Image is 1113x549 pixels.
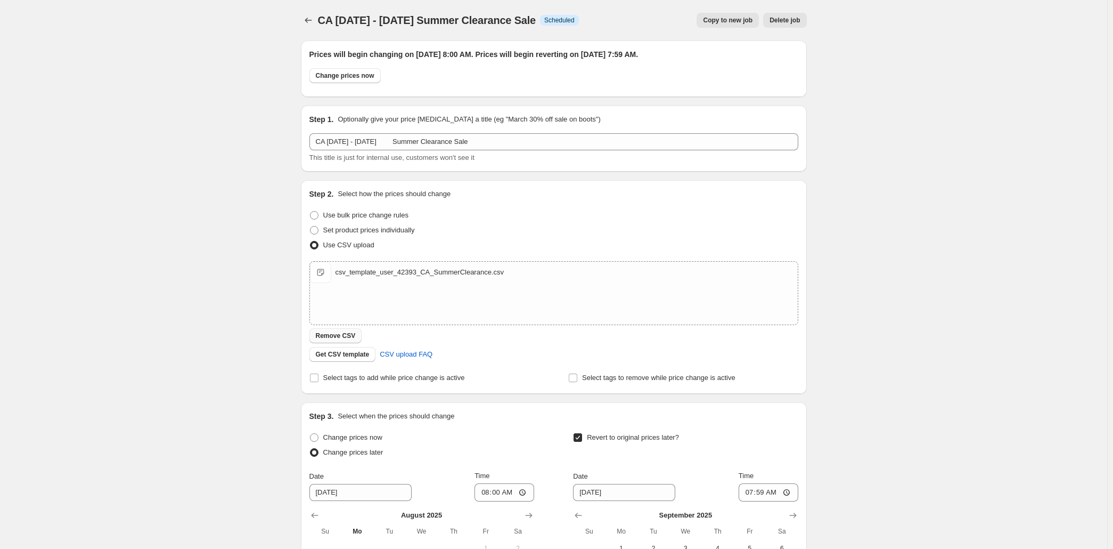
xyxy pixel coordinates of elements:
span: Set product prices individually [323,226,415,234]
span: CA [DATE] - [DATE] Summer Clearance Sale [318,14,536,26]
span: Su [314,527,337,536]
button: Show previous month, July 2025 [307,508,322,523]
span: We [410,527,433,536]
th: Sunday [573,523,605,540]
button: Get CSV template [309,347,376,362]
span: Time [474,472,489,480]
span: Change prices now [316,71,374,80]
span: Fr [738,527,762,536]
span: Scheduled [544,16,575,25]
input: 12:00 [474,483,534,502]
th: Monday [341,523,373,540]
button: Remove CSV [309,328,362,343]
a: CSV upload FAQ [373,346,439,363]
span: Sa [770,527,793,536]
span: Date [309,472,324,480]
input: 8/18/2025 [573,484,675,501]
span: Delete job [770,16,800,25]
span: Remove CSV [316,332,356,340]
span: Mo [346,527,369,536]
span: Use CSV upload [323,241,374,249]
input: 8/18/2025 [309,484,412,501]
th: Friday [470,523,502,540]
span: This title is just for internal use, customers won't see it [309,154,474,162]
div: csv_template_user_42393_CA_SummerClearance.csv [335,267,504,278]
p: Select when the prices should change [338,411,454,422]
th: Sunday [309,523,341,540]
button: Show previous month, August 2025 [571,508,586,523]
input: 12:00 [739,483,798,502]
span: We [674,527,697,536]
th: Tuesday [373,523,405,540]
span: Change prices now [323,433,382,441]
button: Show next month, September 2025 [521,508,536,523]
span: Sa [506,527,529,536]
span: Tu [642,527,665,536]
th: Wednesday [669,523,701,540]
h2: Step 1. [309,114,334,125]
span: Change prices later [323,448,383,456]
p: Select how the prices should change [338,189,451,199]
span: Mo [610,527,633,536]
th: Thursday [438,523,470,540]
input: 30% off holiday sale [309,133,798,150]
span: Revert to original prices later? [587,433,679,441]
span: Select tags to add while price change is active [323,374,465,382]
span: Th [706,527,729,536]
span: CSV upload FAQ [380,349,432,360]
span: Get CSV template [316,350,370,359]
button: Price change jobs [301,13,316,28]
span: Th [442,527,465,536]
span: Use bulk price change rules [323,211,408,219]
span: Date [573,472,587,480]
span: Fr [474,527,497,536]
span: Copy to new job [703,16,752,25]
h2: Step 2. [309,189,334,199]
th: Tuesday [637,523,669,540]
th: Saturday [502,523,534,540]
span: Select tags to remove while price change is active [582,374,735,382]
h2: Step 3. [309,411,334,422]
th: Thursday [701,523,733,540]
button: Delete job [763,13,806,28]
button: Copy to new job [697,13,759,28]
h2: Prices will begin changing on [DATE] 8:00 AM. Prices will begin reverting on [DATE] 7:59 AM. [309,49,798,60]
th: Wednesday [405,523,437,540]
th: Monday [605,523,637,540]
button: Change prices now [309,68,381,83]
button: Show next month, October 2025 [785,508,800,523]
span: Tu [378,527,401,536]
th: Friday [734,523,766,540]
span: Su [577,527,601,536]
th: Saturday [766,523,798,540]
p: Optionally give your price [MEDICAL_DATA] a title (eg "March 30% off sale on boots") [338,114,600,125]
span: Time [739,472,754,480]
